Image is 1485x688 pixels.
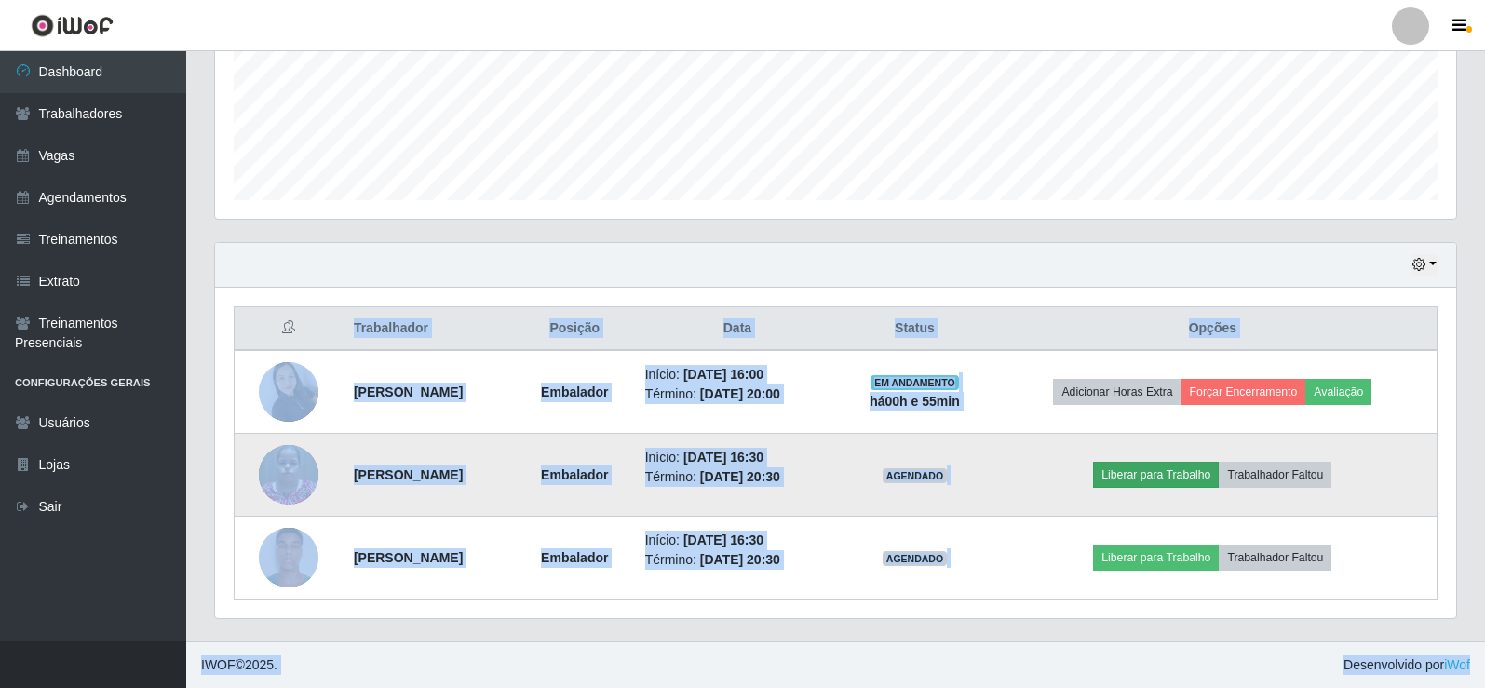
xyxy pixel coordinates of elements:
[989,307,1438,351] th: Opções
[870,394,960,409] strong: há 00 h e 55 min
[354,384,463,399] strong: [PERSON_NAME]
[871,375,959,390] span: EM ANDAMENTO
[634,307,842,351] th: Data
[343,307,516,351] th: Trabalhador
[645,384,830,404] li: Término:
[683,367,763,382] time: [DATE] 16:00
[1219,545,1331,571] button: Trabalhador Faltou
[1053,379,1181,405] button: Adicionar Horas Extra
[683,450,763,465] time: [DATE] 16:30
[645,365,830,384] li: Início:
[259,518,318,597] img: 1751767387736.jpeg
[645,467,830,487] li: Término:
[516,307,634,351] th: Posição
[1444,657,1470,672] a: iWof
[1093,462,1219,488] button: Liberar para Trabalho
[541,384,608,399] strong: Embalador
[354,467,463,482] strong: [PERSON_NAME]
[1343,655,1470,675] span: Desenvolvido por
[541,467,608,482] strong: Embalador
[700,469,780,484] time: [DATE] 20:30
[201,655,277,675] span: © 2025 .
[201,657,236,672] span: IWOF
[645,550,830,570] li: Término:
[1219,462,1331,488] button: Trabalhador Faltou
[645,531,830,550] li: Início:
[700,552,780,567] time: [DATE] 20:30
[31,14,114,37] img: CoreUI Logo
[683,533,763,547] time: [DATE] 16:30
[883,468,948,483] span: AGENDADO
[354,550,463,565] strong: [PERSON_NAME]
[883,551,948,566] span: AGENDADO
[1305,379,1371,405] button: Avaliação
[645,448,830,467] li: Início:
[700,386,780,401] time: [DATE] 20:00
[259,352,318,431] img: 1722007663957.jpeg
[841,307,988,351] th: Status
[1093,545,1219,571] button: Liberar para Trabalho
[1181,379,1306,405] button: Forçar Encerramento
[541,550,608,565] strong: Embalador
[259,435,318,514] img: 1712714567127.jpeg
